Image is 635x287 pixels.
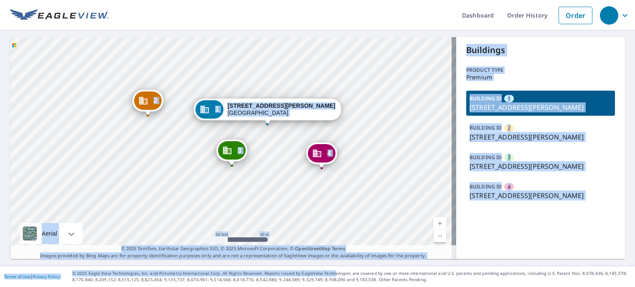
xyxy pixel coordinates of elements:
[508,183,511,191] span: 4
[470,102,612,112] p: [STREET_ADDRESS][PERSON_NAME]
[20,223,82,244] div: Aerial
[470,124,502,131] p: BUILDING ID
[508,153,511,161] span: 3
[132,90,163,116] div: Dropped pin, building 2, Commercial property, 2020 Wells Rd Orange Park, FL 32073
[466,74,615,81] p: Premium
[470,154,502,161] p: BUILDING ID
[332,245,345,251] a: Terms
[216,140,247,165] div: Dropped pin, building 3, Commercial property, 2020 Wells Rd Orange Park, FL 32073
[466,66,615,74] p: Product type
[470,95,502,102] p: BUILDING ID
[470,183,502,190] p: BUILDING ID
[4,274,60,279] p: |
[215,106,219,112] span: 1
[33,274,60,279] a: Privacy Policy
[470,132,612,142] p: [STREET_ADDRESS][PERSON_NAME]
[121,245,345,252] span: © 2025 TomTom, Earthstar Geographics SIO, © 2025 Microsoft Corporation, ©
[10,245,456,259] p: Images provided by Bing Maps are for property identification purposes only and are not a represen...
[72,270,631,283] p: © 2025 Eagle View Technologies, Inc. and Pictometry International Corp. All Rights Reserved. Repo...
[227,102,335,109] strong: [STREET_ADDRESS][PERSON_NAME]
[227,102,335,117] div: [GEOGRAPHIC_DATA]
[434,230,446,242] a: Current Level 19, Zoom Out
[39,223,60,244] div: Aerial
[470,190,612,201] p: [STREET_ADDRESS][PERSON_NAME]
[4,274,30,279] a: Terms of Use
[508,124,511,132] span: 2
[194,99,341,124] div: Dropped pin, building 1, Commercial property, 2020 Wells Rd Orange Park, FL 32073
[559,7,592,24] a: Order
[10,9,109,22] img: EV Logo
[470,161,612,171] p: [STREET_ADDRESS][PERSON_NAME]
[295,245,330,251] a: OpenStreetMap
[238,147,241,154] span: 3
[327,150,331,156] span: 4
[508,95,511,103] span: 1
[306,142,337,168] div: Dropped pin, building 4, Commercial property, 2020 Wells Rd Orange Park, FL 32073
[434,217,446,230] a: Current Level 19, Zoom In
[466,44,615,56] p: Buildings
[153,97,157,104] span: 2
